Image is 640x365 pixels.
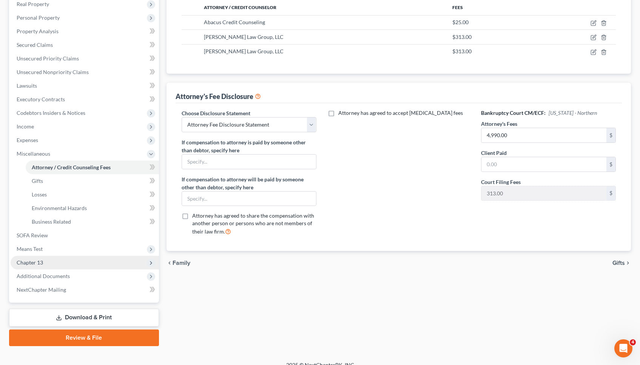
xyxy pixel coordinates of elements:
i: chevron_left [167,260,173,266]
span: Fees [452,5,463,10]
span: Miscellaneous [17,150,50,157]
span: [PERSON_NAME] Law Group, LLC [204,48,284,54]
a: Secured Claims [11,38,159,52]
span: Gifts [32,178,43,184]
span: Secured Claims [17,42,53,48]
h6: Bankruptcy Court CM/ECF: [481,109,616,117]
a: Download & Print [9,309,159,326]
span: Lawsuits [17,82,37,89]
a: Unsecured Nonpriority Claims [11,65,159,79]
div: $ [606,128,615,142]
span: NextChapter Mailing [17,286,66,293]
label: Attorney's Fees [481,120,517,128]
a: Executory Contracts [11,93,159,106]
a: NextChapter Mailing [11,283,159,297]
span: Attorney / Credit Counseling Fees [32,164,111,170]
iframe: Intercom live chat [614,339,632,357]
label: If compensation to attorney is paid by someone other than debtor, specify here [182,138,316,154]
span: Family [173,260,190,266]
a: Environmental Hazards [26,201,159,215]
span: $313.00 [452,48,472,54]
span: Property Analysis [17,28,59,34]
span: [PERSON_NAME] Law Group, LLC [204,34,284,40]
span: Chapter 13 [17,259,43,266]
label: If compensation to attorney will be paid by someone other than debtor, specify here [182,175,316,191]
a: Review & File [9,329,159,346]
span: Attorney / Credit Counselor [204,5,276,10]
a: Gifts [26,174,159,188]
span: Real Property [17,1,49,7]
input: 0.00 [481,128,606,142]
span: Attorney has agreed to share the compensation with another person or persons who are not members ... [192,212,314,235]
label: Court Filing Fees [481,178,521,186]
span: Income [17,123,34,130]
span: Unsecured Priority Claims [17,55,79,62]
input: Specify... [182,192,316,206]
span: Losses [32,191,47,198]
button: Gifts chevron_right [612,260,631,266]
label: Client Paid [481,149,507,157]
span: Executory Contracts [17,96,65,102]
div: Attorney's Fee Disclosure [176,92,261,101]
span: Attorney has agreed to accept [MEDICAL_DATA] fees [338,110,463,116]
span: $313.00 [452,34,472,40]
input: 0.00 [481,186,606,201]
span: [US_STATE] - Northern [549,110,597,116]
a: SOFA Review [11,229,159,242]
div: $ [606,157,615,172]
a: Business Related [26,215,159,229]
i: chevron_right [625,260,631,266]
span: Unsecured Nonpriority Claims [17,69,89,75]
span: Business Related [32,218,71,225]
a: Property Analysis [11,25,159,38]
div: $ [606,186,615,201]
label: Choose Disclosure Statement [182,109,250,117]
span: Means Test [17,246,43,252]
span: Environmental Hazards [32,205,87,211]
span: Additional Documents [17,273,70,279]
span: Personal Property [17,14,60,21]
span: Codebtors Insiders & Notices [17,110,85,116]
input: 0.00 [481,157,606,172]
a: Losses [26,188,159,201]
button: chevron_left Family [167,260,190,266]
span: Expenses [17,137,38,143]
a: Unsecured Priority Claims [11,52,159,65]
a: Attorney / Credit Counseling Fees [26,161,159,174]
span: SOFA Review [17,232,48,238]
span: Gifts [612,260,625,266]
span: Abacus Credit Counseling [204,19,265,25]
input: Specify... [182,155,316,169]
span: 4 [630,339,636,345]
span: $25.00 [452,19,469,25]
a: Lawsuits [11,79,159,93]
